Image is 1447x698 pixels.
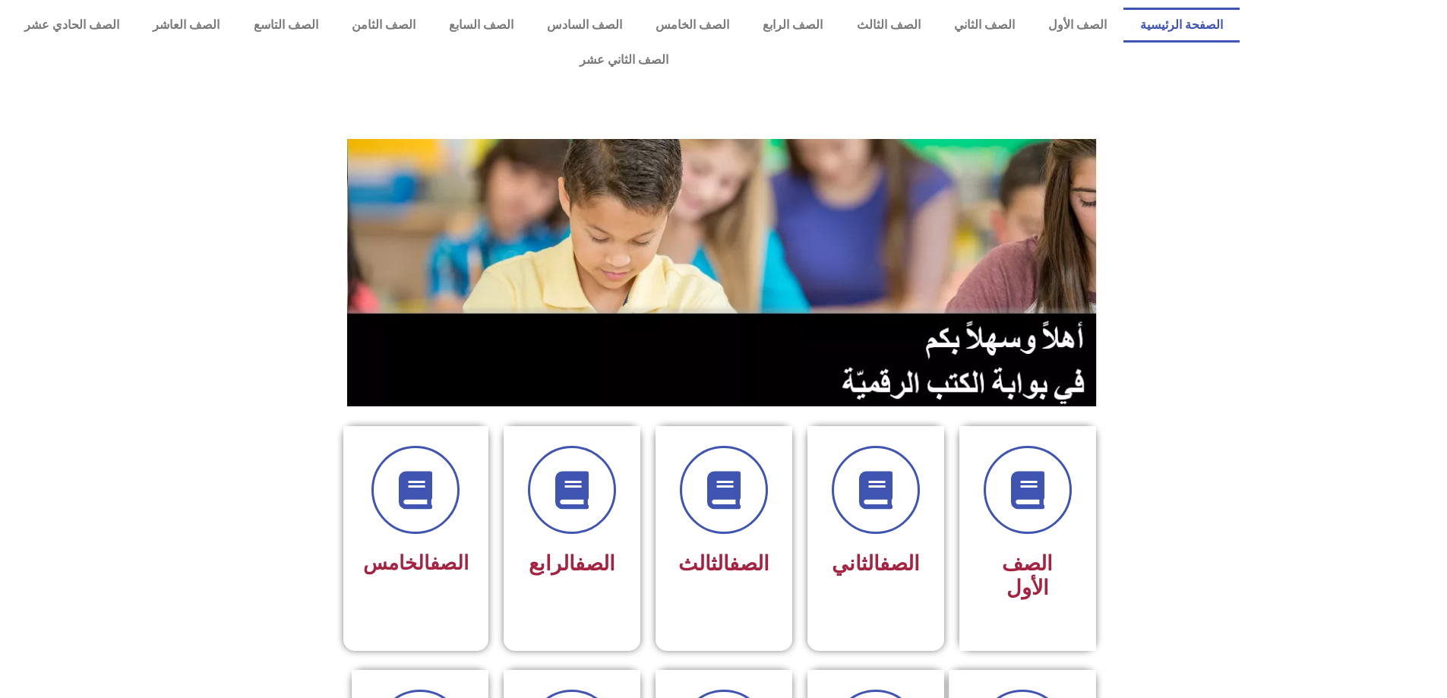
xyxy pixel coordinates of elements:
span: الصف الأول [1002,551,1053,600]
a: الصفحة الرئيسية [1123,8,1240,43]
a: الصف [729,551,769,576]
a: الصف الخامس [639,8,746,43]
a: الصف السابع [432,8,530,43]
a: الصف [575,551,615,576]
a: الصف الثاني [937,8,1032,43]
a: الصف الثاني عشر [8,43,1240,77]
span: الثالث [678,551,769,576]
span: الخامس [363,551,469,574]
a: الصف [880,551,920,576]
span: الثاني [832,551,920,576]
a: الصف الرابع [746,8,839,43]
a: الصف الثالث [839,8,937,43]
a: الصف الثامن [335,8,432,43]
a: الصف الأول [1032,8,1123,43]
a: الصف السادس [530,8,639,43]
a: الصف الحادي عشر [8,8,136,43]
a: الصف التاسع [236,8,334,43]
span: الرابع [529,551,615,576]
a: الصف العاشر [136,8,236,43]
a: الصف [430,551,469,574]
